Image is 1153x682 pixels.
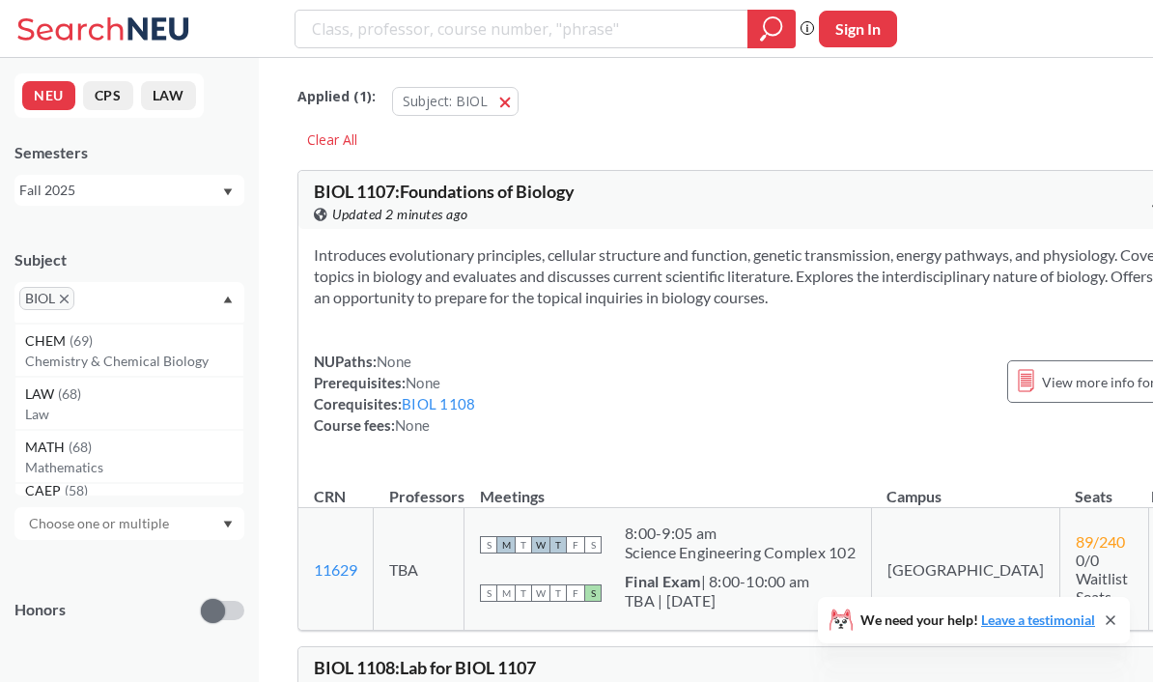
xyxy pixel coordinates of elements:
span: S [584,584,602,602]
span: BIOL 1107 : Foundations of Biology [314,181,575,202]
span: 89 / 240 [1076,532,1125,551]
span: None [395,416,430,434]
span: F [567,536,584,554]
b: Final Exam [625,572,701,590]
span: BIOLX to remove pill [19,287,74,310]
div: TBA | [DATE] [625,591,809,611]
div: magnifying glass [747,10,796,48]
th: Seats [1059,467,1148,508]
svg: Dropdown arrow [223,521,233,528]
button: Subject: BIOL [392,87,519,116]
th: Campus [871,467,1059,508]
button: Sign In [819,11,897,47]
span: MATH [25,437,69,458]
span: T [515,584,532,602]
div: BIOLX to remove pillDropdown arrowCS(113)Computer ScienceNRSG(72)NursingEECE(71)Electrical and Co... [14,282,244,322]
div: Subject [14,249,244,270]
input: Choose one or multiple [19,512,182,535]
p: Honors [14,599,66,621]
div: Clear All [297,126,367,155]
div: 8:00 - 9:05 am [625,524,856,543]
span: Updated 2 minutes ago [332,204,468,225]
button: LAW [141,81,196,110]
th: Professors [374,467,464,508]
input: Class, professor, course number, "phrase" [310,13,734,45]
span: M [497,536,515,554]
span: F [567,584,584,602]
span: 0/0 Waitlist Seats [1076,551,1128,606]
span: None [377,353,411,370]
svg: Dropdown arrow [223,188,233,196]
span: M [497,584,515,602]
div: Semesters [14,142,244,163]
th: Meetings [464,467,872,508]
div: Dropdown arrow [14,507,244,540]
svg: Dropdown arrow [223,296,233,303]
button: NEU [22,81,75,110]
td: [GEOGRAPHIC_DATA] [871,508,1059,631]
span: T [549,536,567,554]
span: Subject: BIOL [403,92,488,110]
span: CHEM [25,330,70,352]
span: W [532,536,549,554]
button: CPS [83,81,133,110]
a: BIOL 1108 [402,395,475,412]
svg: magnifying glass [760,15,783,43]
div: Fall 2025 [19,180,221,201]
p: Mathematics [25,458,243,477]
div: NUPaths: Prerequisites: Corequisites: Course fees: [314,351,475,436]
span: S [584,536,602,554]
span: We need your help! [860,613,1095,627]
div: Science Engineering Complex 102 [625,543,856,562]
span: ( 68 ) [58,385,81,402]
span: S [480,536,497,554]
p: Chemistry & Chemical Biology [25,352,243,371]
span: None [406,374,440,391]
span: LAW [25,384,58,405]
span: CAEP [25,480,65,501]
span: W [532,584,549,602]
div: Fall 2025Dropdown arrow [14,175,244,206]
span: ( 58 ) [65,482,88,498]
svg: X to remove pill [60,295,69,303]
div: CRN [314,486,346,507]
td: TBA [374,508,464,631]
span: T [515,536,532,554]
span: BIOL 1108 : Lab for BIOL 1107 [314,657,536,678]
div: | 8:00-10:00 am [625,572,809,591]
p: Law [25,405,243,424]
span: ( 69 ) [70,332,93,349]
span: T [549,584,567,602]
span: Applied ( 1 ): [297,86,376,107]
span: ( 68 ) [69,439,92,455]
span: S [480,584,497,602]
a: 11629 [314,560,357,579]
a: Leave a testimonial [981,611,1095,628]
